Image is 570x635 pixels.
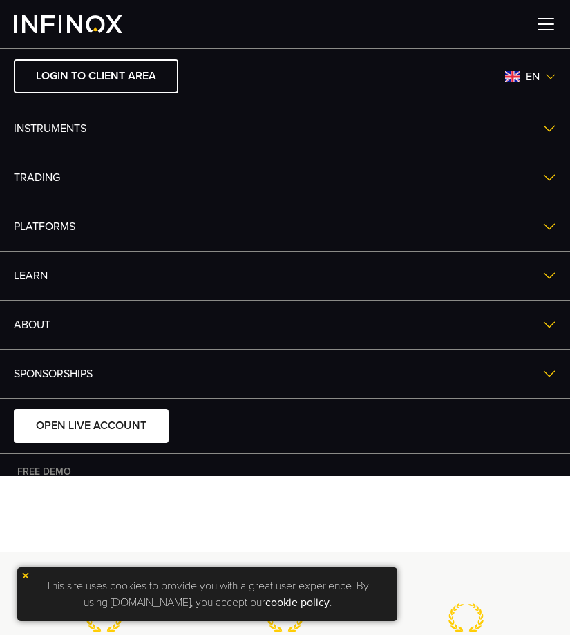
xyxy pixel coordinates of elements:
[14,464,75,479] a: FREE DEMO
[21,571,30,580] img: yellow close icon
[14,59,178,93] a: LOGIN TO CLIENT AREA
[24,574,390,614] p: This site uses cookies to provide you with a great user experience. By using [DOMAIN_NAME], you a...
[14,563,556,582] h2: Trading achievements
[14,409,169,443] a: OPEN LIVE ACCOUNT
[520,68,545,85] span: en
[265,596,330,609] a: cookie policy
